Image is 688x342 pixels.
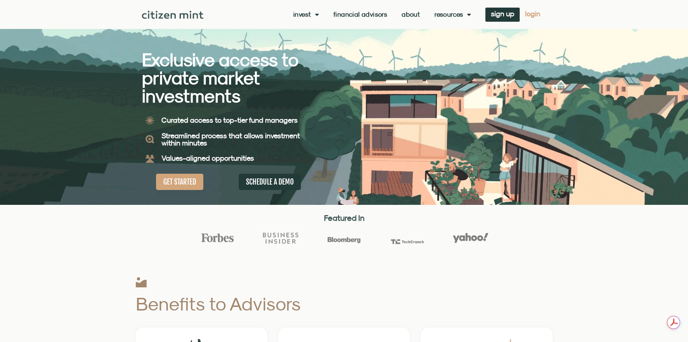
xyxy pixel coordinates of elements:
b: Curated access to top-tier fund managers [161,116,298,124]
a: SCHEDULE A DEMO [239,174,301,190]
a: Financial Advisors [333,11,387,18]
h2: Exclusive access to private market investments [142,51,319,105]
img: Citizen Mint [142,11,204,19]
span: SCHEDULE A DEMO [246,177,294,186]
h2: Benefits to Advisors [136,295,408,313]
a: sign up [485,8,520,22]
a: login [520,8,546,22]
b: Values-aligned opportunities [161,154,254,162]
a: Resources [434,11,471,18]
b: Streamlined process that allows investment within minutes [161,131,300,147]
a: About [402,11,420,18]
span: login [525,11,540,16]
nav: Menu [293,11,471,18]
a: GET STARTED [156,174,203,190]
strong: Featured In [324,213,364,223]
img: Forbes Logo [200,233,235,242]
a: Invest [293,11,319,18]
span: GET STARTED [163,177,196,186]
span: sign up [491,11,514,16]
